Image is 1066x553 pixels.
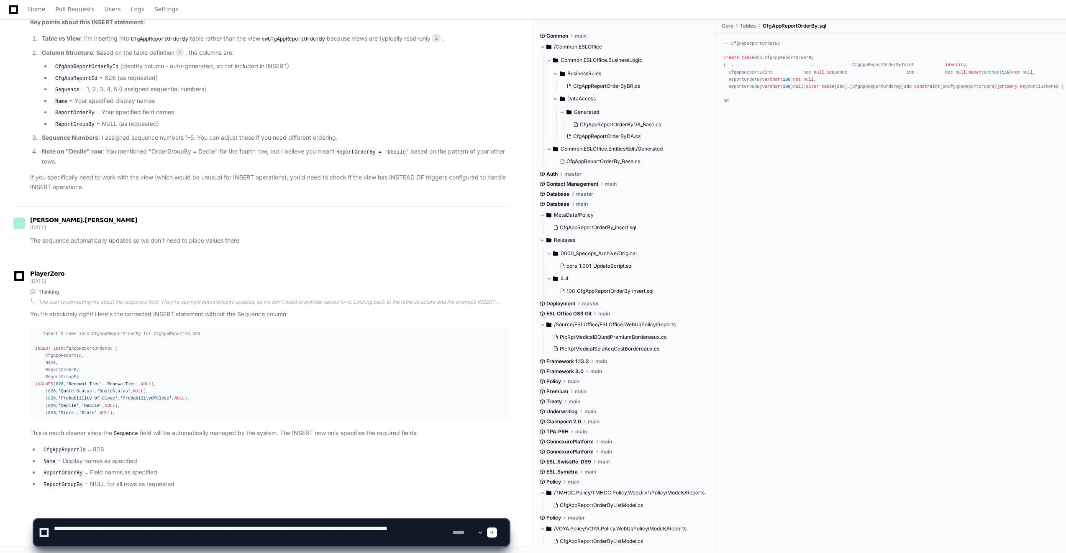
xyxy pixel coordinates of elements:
span: INSERT INTO [35,346,64,351]
li: = 826 [39,445,509,455]
span: main [595,358,607,365]
span: Treaty [546,398,562,405]
span: main [598,458,610,465]
span: ConnexurePlatform [546,438,594,445]
span: main [576,201,588,207]
span: Underwriting [546,408,578,415]
span: 'Decile' [82,403,102,408]
span: Common.ESLOffice.BusinessLogic [561,57,642,64]
span: main [590,368,602,375]
span: Database [546,201,569,207]
span: [DATE] [30,278,46,284]
button: PlcRptMedicalSoldAcqCostBordereaux.cs [550,343,704,355]
span: main [600,448,612,455]
span: CfgAppReportOrderByListModel.cs [560,502,643,509]
span: CfgAppReportOrderBy_Base.cs [566,158,640,165]
code: ReportGroupBy [54,121,96,128]
span: ESL Office DS9 Git [546,310,592,317]
code: CfgAppReportId [42,446,87,454]
span: main [575,33,587,39]
span: main [569,398,580,405]
span: Premium [546,388,568,395]
li: = 1, 2, 3, 4, 5 (I assigned sequential numbers) [51,84,509,95]
span: PlcRptMedicalBOundPremiumBordereaux.cs [560,334,666,341]
span: identity [945,63,966,68]
span: 'Decile' [58,403,79,408]
code: Sequence [54,86,81,94]
strong: Column Structure [42,49,93,56]
div: The user is correcting me about the sequence field. They're saying it automatically updates, so w... [38,299,509,305]
span: Users [105,7,121,12]
span: /TMHCC.Policy/TMHCC.Policy.WebUi.v1/Policy/Models/Reports [554,489,705,496]
span: create [723,56,739,61]
span: [DATE] [30,224,46,230]
span: Home [28,7,45,12]
li: = NULL for all rows as requested [39,479,509,489]
span: 1 [176,48,184,56]
p: You're absolutely right! Here's the corrected INSERT statement without the Sequence column: [30,310,509,319]
span: MetaData/Policy [554,212,594,218]
span: core_1.001_UpdateScript.sql [566,263,633,269]
span: NULL [105,403,115,408]
button: CfgAppReportOrderBy_insert.sql [550,222,704,233]
svg: Directory [553,55,558,65]
button: MetaData/Policy [540,208,709,222]
span: main [575,428,587,435]
span: 826 [48,389,56,394]
span: main [584,408,596,415]
span: 'QuoteStatus' [97,389,131,394]
span: /Source/ESLOffice/ESLOffice.WebUI/Policy/Reports [554,321,676,328]
span: 826 [48,410,56,415]
svg: Directory [560,69,565,79]
strong: Sequence Numbers [42,134,98,141]
code: CfgAppReportOrderBy [129,36,190,43]
button: /Common.ESLOffice [540,40,709,54]
span: Framework 1.13.2 [546,358,589,365]
button: 4.4 [546,272,709,285]
span: master [576,191,593,197]
span: add [904,84,912,89]
span: -- CfgAppReportOrderBy [723,41,780,46]
span: 'Quote Status' [58,389,94,394]
code: ReportOrderBy = 'Decile' [335,148,410,156]
code: CfgAppReportId [54,75,99,82]
strong: Note on "Decile" row [42,148,102,155]
span: PlcRptMedicalSoldAcqCostBordereaux.cs [560,346,659,352]
span: Contact Management [546,181,598,187]
button: CfgAppReportOrderByDA_Base.cs [570,119,704,131]
code: Sequence [112,430,140,438]
span: ESL.SwissRe-DS9 [546,458,591,465]
li: (identity column - auto-generated, so not included in INSERT) [51,61,509,72]
button: Generated [560,105,709,119]
span: main [605,181,617,187]
button: core_1.001_UpdateScript.sql [556,260,704,272]
span: ConnexurePlatform [546,448,594,455]
span: int [765,70,772,75]
p: : I'm inserting into table rather than the view because views are typically read-only . [42,34,509,44]
span: Policy [546,479,561,485]
span: Policy [546,378,561,385]
span: VALUES [38,381,53,387]
code: ReportOrderBy [42,469,85,477]
span: master [564,171,582,177]
span: CfgAppReportOrderByDA.cs [573,133,641,140]
span: DataAccess [567,95,596,102]
span: ESL.Symetra [546,469,578,475]
span: main [568,479,579,485]
span: not [1012,70,1020,75]
p: This is much cleaner since the field will be automatically managed by the system. The INSERT now ... [30,428,509,438]
span: int [907,63,914,68]
button: BusinessRules [553,67,709,80]
strong: Key points about this INSERT statement: [30,18,145,26]
button: Common.ESLOffice.Entities/Edit/Generated [546,142,709,156]
span: Core [722,23,733,29]
li: = NULL (as requested) [51,119,509,129]
p: The sequence automatically updates so we don't need to place values there [30,236,509,246]
svg: Directory [546,235,551,245]
span: Common [546,33,568,39]
code: Name [54,98,69,105]
button: PlcRptMedicalBOundPremiumBordereaux.cs [550,331,704,343]
span: 'RenewalTier' [105,381,138,387]
span: 826 [56,381,63,387]
span: null [803,77,814,82]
